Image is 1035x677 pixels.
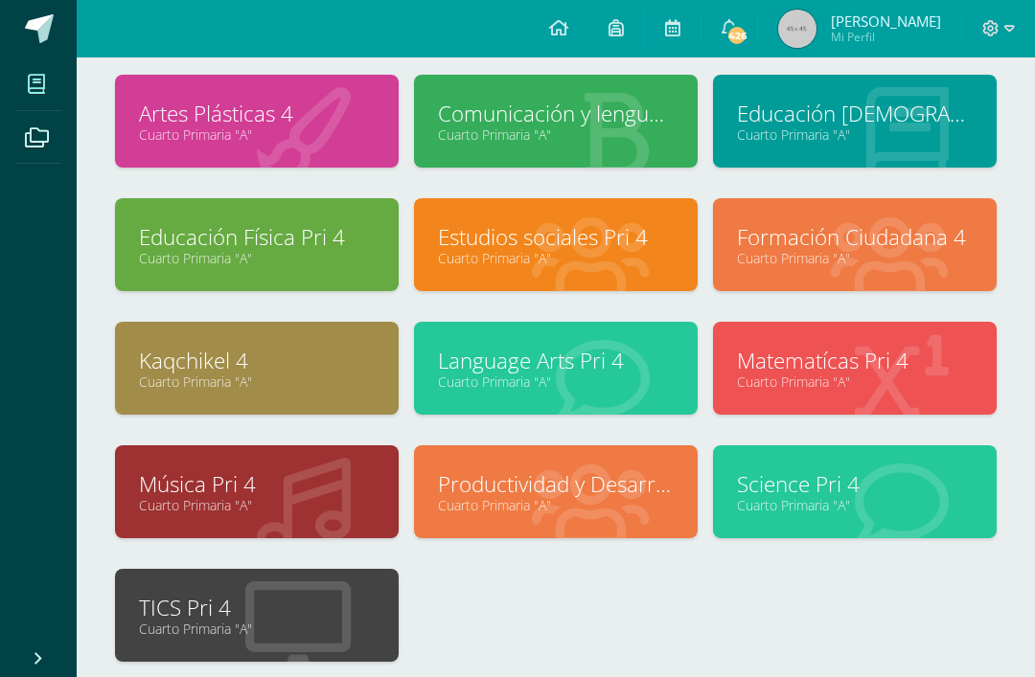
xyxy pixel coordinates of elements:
a: Productividad y Desarrollo Pri 4 [438,469,674,499]
a: TICS Pri 4 [139,593,375,622]
a: Cuarto Primaria "A" [737,249,973,267]
a: Cuarto Primaria "A" [139,620,375,638]
a: Cuarto Primaria "A" [139,125,375,144]
a: Educación [DEMOGRAPHIC_DATA] Pri 4 [737,99,973,128]
a: Cuarto Primaria "A" [438,372,674,391]
a: Cuarto Primaria "A" [737,496,973,514]
a: Cuarto Primaria "A" [438,496,674,514]
a: Cuarto Primaria "A" [139,372,375,391]
a: Language Arts Pri 4 [438,346,674,375]
a: Formación Ciudadana 4 [737,222,973,252]
a: Comunicación y lenguaje Pri 4 [438,99,674,128]
a: Cuarto Primaria "A" [438,125,674,144]
a: Cuarto Primaria "A" [737,372,973,391]
a: Matematícas Pri 4 [737,346,973,375]
a: Kaqchikel 4 [139,346,375,375]
a: Cuarto Primaria "A" [737,125,973,144]
span: Mi Perfil [831,29,941,45]
a: Cuarto Primaria "A" [438,249,674,267]
a: Cuarto Primaria "A" [139,249,375,267]
a: Artes Plásticas 4 [139,99,375,128]
span: 426 [726,25,747,46]
img: 45x45 [778,10,816,48]
span: [PERSON_NAME] [831,11,941,31]
a: Cuarto Primaria "A" [139,496,375,514]
a: Estudios sociales Pri 4 [438,222,674,252]
a: Science Pri 4 [737,469,973,499]
a: Música Pri 4 [139,469,375,499]
a: Educación Física Pri 4 [139,222,375,252]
